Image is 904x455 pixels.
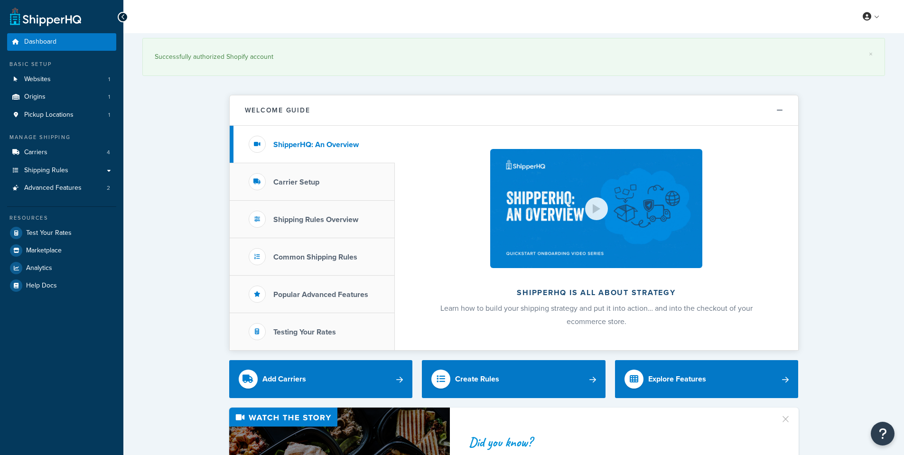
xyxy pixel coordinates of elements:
[490,149,702,268] img: ShipperHQ is all about strategy
[108,111,110,119] span: 1
[7,88,116,106] li: Origins
[7,277,116,294] a: Help Docs
[7,179,116,197] li: Advanced Features
[273,178,319,186] h3: Carrier Setup
[26,282,57,290] span: Help Docs
[7,144,116,161] a: Carriers4
[7,33,116,51] a: Dashboard
[107,149,110,157] span: 4
[108,75,110,84] span: 1
[24,93,46,101] span: Origins
[273,215,358,224] h3: Shipping Rules Overview
[229,360,413,398] a: Add Carriers
[24,167,68,175] span: Shipping Rules
[108,93,110,101] span: 1
[455,372,499,386] div: Create Rules
[7,260,116,277] a: Analytics
[7,242,116,259] a: Marketplace
[245,107,310,114] h2: Welcome Guide
[273,290,368,299] h3: Popular Advanced Features
[7,162,116,179] a: Shipping Rules
[7,60,116,68] div: Basic Setup
[7,71,116,88] li: Websites
[7,144,116,161] li: Carriers
[273,140,359,149] h3: ShipperHQ: An Overview
[24,38,56,46] span: Dashboard
[7,71,116,88] a: Websites1
[26,247,62,255] span: Marketplace
[26,229,72,237] span: Test Your Rates
[648,372,706,386] div: Explore Features
[273,253,357,261] h3: Common Shipping Rules
[24,149,47,157] span: Carriers
[7,133,116,141] div: Manage Shipping
[230,95,798,126] button: Welcome Guide
[24,111,74,119] span: Pickup Locations
[24,184,82,192] span: Advanced Features
[24,75,51,84] span: Websites
[273,328,336,336] h3: Testing Your Rates
[869,50,873,58] a: ×
[7,106,116,124] li: Pickup Locations
[7,179,116,197] a: Advanced Features2
[440,303,753,327] span: Learn how to build your shipping strategy and put it into action… and into the checkout of your e...
[7,106,116,124] a: Pickup Locations1
[7,88,116,106] a: Origins1
[422,360,606,398] a: Create Rules
[7,214,116,222] div: Resources
[7,224,116,241] a: Test Your Rates
[107,184,110,192] span: 2
[420,288,773,297] h2: ShipperHQ is all about strategy
[871,422,895,446] button: Open Resource Center
[469,436,769,449] div: Did you know?
[262,372,306,386] div: Add Carriers
[155,50,873,64] div: Successfully authorized Shopify account
[615,360,799,398] a: Explore Features
[26,264,52,272] span: Analytics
